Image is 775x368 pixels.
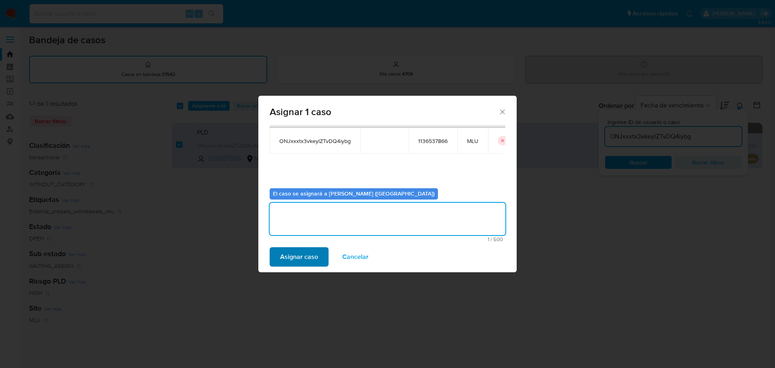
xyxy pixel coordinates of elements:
span: Cancelar [342,248,369,266]
span: Máximo 500 caracteres [272,237,503,242]
span: ONJxxxtx3vkeylZTvDQ4iybg [279,137,351,145]
button: Asignar caso [270,247,329,267]
button: icon-button [498,136,507,145]
span: Asignar caso [280,248,318,266]
button: Cancelar [332,247,379,267]
div: assign-modal [258,96,517,272]
button: Cerrar ventana [499,108,506,115]
b: El caso se asignará a [PERSON_NAME] ([GEOGRAPHIC_DATA]) [273,189,435,198]
span: Asignar 1 caso [270,107,499,117]
span: MLU [467,137,478,145]
span: 1136537866 [418,137,448,145]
